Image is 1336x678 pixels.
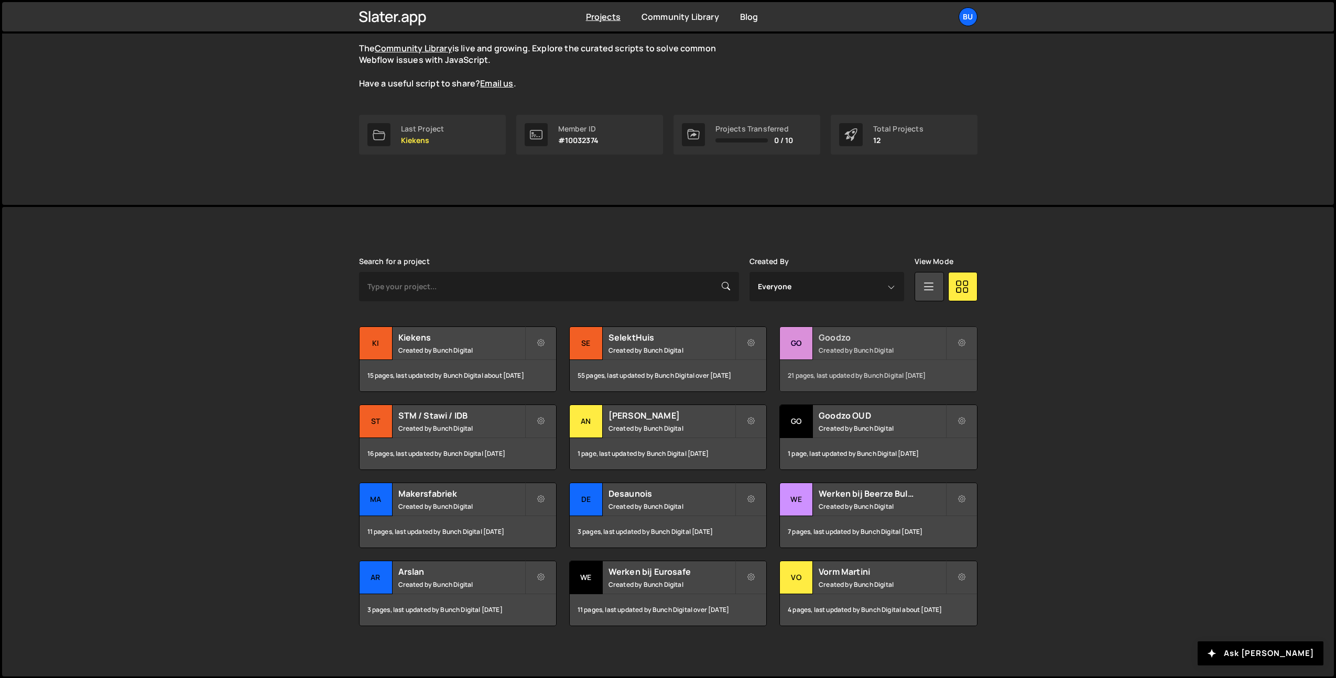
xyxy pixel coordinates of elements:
a: Ma Makersfabriek Created by Bunch Digital 11 pages, last updated by Bunch Digital [DATE] [359,483,557,548]
p: Kiekens [401,136,444,145]
h2: Goodzo [819,332,945,343]
h2: Makersfabriek [398,488,525,499]
div: ST [360,405,393,438]
a: Community Library [375,42,452,54]
div: Ar [360,561,393,594]
small: Created by Bunch Digital [609,502,735,511]
h2: Werken bij Eurosafe [609,566,735,577]
small: Created by Bunch Digital [819,580,945,589]
small: Created by Bunch Digital [398,346,525,355]
div: 7 pages, last updated by Bunch Digital [DATE] [780,516,976,548]
label: View Mode [915,257,953,266]
div: 1 page, last updated by Bunch Digital [DATE] [780,438,976,469]
h2: Arslan [398,566,525,577]
div: 16 pages, last updated by Bunch Digital [DATE] [360,438,556,469]
small: Created by Bunch Digital [398,424,525,433]
div: 11 pages, last updated by Bunch Digital over [DATE] [570,594,766,626]
a: Community Library [642,11,719,23]
small: Created by Bunch Digital [609,424,735,433]
a: An [PERSON_NAME] Created by Bunch Digital 1 page, last updated by Bunch Digital [DATE] [569,404,767,470]
div: De [570,483,603,516]
p: 12 [873,136,924,145]
a: We Werken bij Beerze Bulten Created by Bunch Digital 7 pages, last updated by Bunch Digital [DATE] [779,483,977,548]
div: 3 pages, last updated by Bunch Digital [DATE] [360,594,556,626]
div: 4 pages, last updated by Bunch Digital about [DATE] [780,594,976,626]
div: 11 pages, last updated by Bunch Digital [DATE] [360,516,556,548]
h2: Goodzo OUD [819,410,945,421]
div: Go [780,327,813,360]
a: ST STM / Stawi / IDB Created by Bunch Digital 16 pages, last updated by Bunch Digital [DATE] [359,404,557,470]
p: #10032374 [558,136,599,145]
a: We Werken bij Eurosafe Created by Bunch Digital 11 pages, last updated by Bunch Digital over [DATE] [569,561,767,626]
div: 55 pages, last updated by Bunch Digital over [DATE] [570,360,766,391]
small: Created by Bunch Digital [398,502,525,511]
div: Vo [780,561,813,594]
a: Go Goodzo OUD Created by Bunch Digital 1 page, last updated by Bunch Digital [DATE] [779,404,977,470]
span: 0 / 10 [774,136,794,145]
button: Ask [PERSON_NAME] [1198,641,1323,665]
div: We [780,483,813,516]
h2: STM / Stawi / IDB [398,410,525,421]
a: Blog [740,11,758,23]
a: Go Goodzo Created by Bunch Digital 21 pages, last updated by Bunch Digital [DATE] [779,326,977,392]
a: Last Project Kiekens [359,115,506,155]
small: Created by Bunch Digital [609,580,735,589]
h2: Werken bij Beerze Bulten [819,488,945,499]
a: Bu [959,7,977,26]
div: We [570,561,603,594]
h2: Desaunois [609,488,735,499]
div: Member ID [558,125,599,133]
div: Ki [360,327,393,360]
input: Type your project... [359,272,739,301]
label: Search for a project [359,257,430,266]
div: Go [780,405,813,438]
div: 3 pages, last updated by Bunch Digital [DATE] [570,516,766,548]
h2: Vorm Martini [819,566,945,577]
small: Created by Bunch Digital [819,424,945,433]
div: An [570,405,603,438]
h2: [PERSON_NAME] [609,410,735,421]
a: Se SelektHuis Created by Bunch Digital 55 pages, last updated by Bunch Digital over [DATE] [569,326,767,392]
div: 1 page, last updated by Bunch Digital [DATE] [570,438,766,469]
small: Created by Bunch Digital [609,346,735,355]
a: Email us [480,78,513,89]
small: Created by Bunch Digital [398,580,525,589]
a: Ki Kiekens Created by Bunch Digital 15 pages, last updated by Bunch Digital about [DATE] [359,326,557,392]
small: Created by Bunch Digital [819,346,945,355]
div: Se [570,327,603,360]
div: 21 pages, last updated by Bunch Digital [DATE] [780,360,976,391]
div: Ma [360,483,393,516]
a: Ar Arslan Created by Bunch Digital 3 pages, last updated by Bunch Digital [DATE] [359,561,557,626]
div: Projects Transferred [715,125,794,133]
a: Vo Vorm Martini Created by Bunch Digital 4 pages, last updated by Bunch Digital about [DATE] [779,561,977,626]
small: Created by Bunch Digital [819,502,945,511]
div: Last Project [401,125,444,133]
p: The is live and growing. Explore the curated scripts to solve common Webflow issues with JavaScri... [359,42,736,90]
a: De Desaunois Created by Bunch Digital 3 pages, last updated by Bunch Digital [DATE] [569,483,767,548]
h2: Kiekens [398,332,525,343]
div: 15 pages, last updated by Bunch Digital about [DATE] [360,360,556,391]
div: Total Projects [873,125,924,133]
h2: SelektHuis [609,332,735,343]
a: Projects [586,11,621,23]
label: Created By [750,257,789,266]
